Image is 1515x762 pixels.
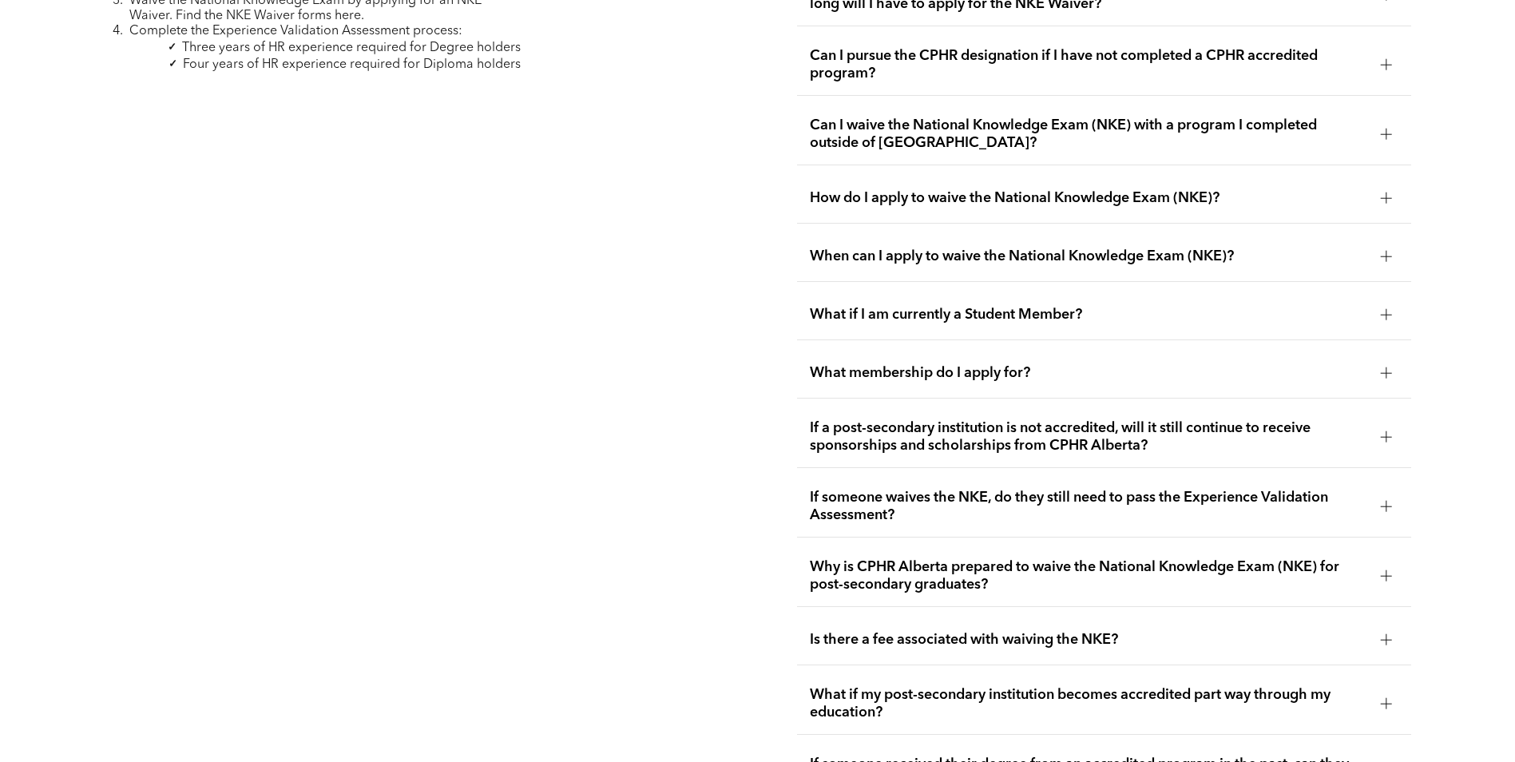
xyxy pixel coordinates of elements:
[810,117,1368,152] span: Can I waive the National Knowledge Exam (NKE) with a program I completed outside of [GEOGRAPHIC_D...
[810,306,1368,323] span: What if I am currently a Student Member?
[810,47,1368,82] span: Can I pursue the CPHR designation if I have not completed a CPHR accredited program?
[810,489,1368,524] span: If someone waives the NKE, do they still need to pass the Experience Validation Assessment?
[810,419,1368,454] span: If a post-secondary institution is not accredited, will it still continue to receive sponsorships...
[810,631,1368,649] span: Is there a fee associated with waiving the NKE?
[810,248,1368,265] span: When can I apply to waive the National Knowledge Exam (NKE)?
[810,189,1368,207] span: How do I apply to waive the National Knowledge Exam (NKE)?
[810,686,1368,721] span: What if my post-secondary institution becomes accredited part way through my education?
[182,42,521,54] span: Three years of HR experience required for Degree holders
[129,25,462,38] span: Complete the Experience Validation Assessment process:
[810,558,1368,593] span: Why is CPHR Alberta prepared to waive the National Knowledge Exam (NKE) for post-secondary gradua...
[810,364,1368,382] span: What membership do I apply for?
[183,58,521,71] span: Four years of HR experience required for Diploma holders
